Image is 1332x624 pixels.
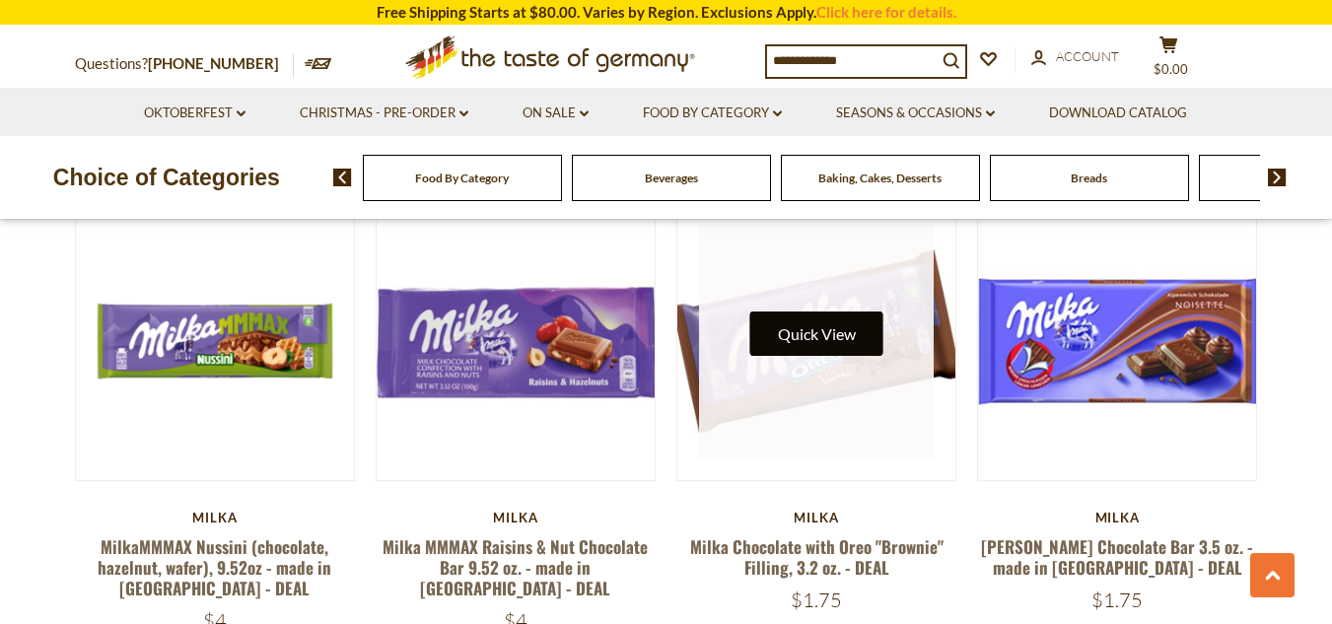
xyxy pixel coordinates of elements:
a: Milka Chocolate with Oreo "Brownie" Filling, 3.2 oz. - DEAL [690,534,944,580]
div: Milka [376,510,657,525]
a: On Sale [523,103,589,124]
div: Milka [676,510,957,525]
img: previous arrow [333,169,352,186]
a: Christmas - PRE-ORDER [300,103,468,124]
img: MilkaMMMAX [76,202,355,481]
button: Quick View [750,312,883,356]
img: Milka [377,202,656,481]
a: Oktoberfest [144,103,245,124]
span: $0.00 [1154,61,1188,77]
span: $1.75 [1091,588,1143,612]
div: Milka [977,510,1258,525]
a: Click here for details. [816,3,956,21]
a: Download Catalog [1049,103,1187,124]
a: Seasons & Occasions [836,103,995,124]
img: Milka [978,202,1257,481]
img: Milka [677,202,956,481]
a: Baking, Cakes, Desserts [818,171,942,185]
a: Account [1031,46,1119,68]
div: Milka [75,510,356,525]
a: [PHONE_NUMBER] [148,54,279,72]
a: Milka MMMAX Raisins & Nut Chocolate Bar 9.52 oz. - made in [GEOGRAPHIC_DATA] - DEAL [383,534,648,601]
a: Food By Category [415,171,509,185]
img: next arrow [1268,169,1287,186]
a: [PERSON_NAME] Chocolate Bar 3.5 oz. - made in [GEOGRAPHIC_DATA] - DEAL [981,534,1253,580]
button: $0.00 [1140,35,1199,85]
a: Beverages [645,171,698,185]
p: Questions? [75,51,294,77]
span: $1.75 [791,588,842,612]
span: Account [1056,48,1119,64]
a: Breads [1071,171,1107,185]
a: Food By Category [643,103,782,124]
a: MilkaMMMAX Nussini (chocolate, hazelnut, wafer), 9.52oz - made in [GEOGRAPHIC_DATA] - DEAL [98,534,331,601]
